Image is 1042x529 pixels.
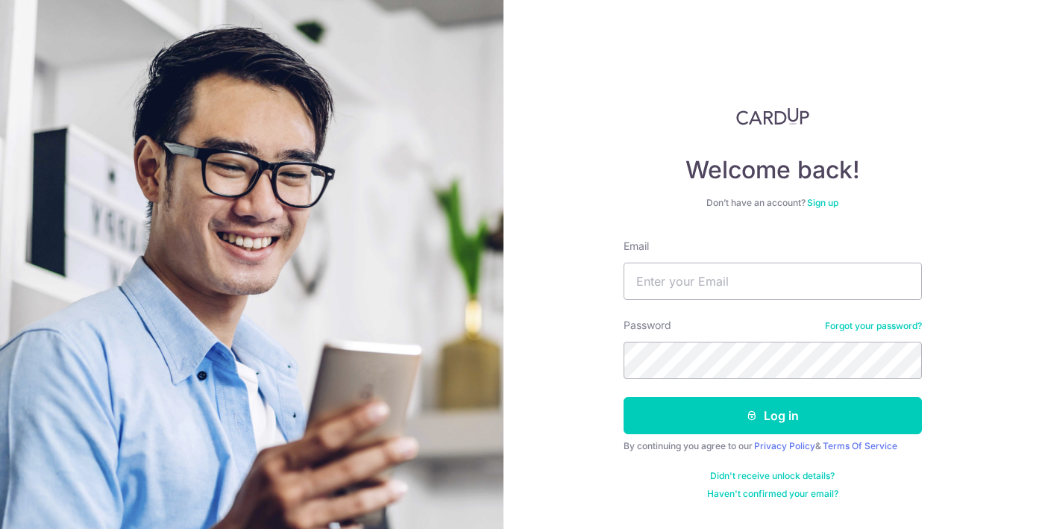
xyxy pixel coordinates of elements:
[624,155,922,185] h4: Welcome back!
[710,470,835,482] a: Didn't receive unlock details?
[754,440,815,451] a: Privacy Policy
[624,263,922,300] input: Enter your Email
[624,318,671,333] label: Password
[807,197,838,208] a: Sign up
[707,488,838,500] a: Haven't confirmed your email?
[624,440,922,452] div: By continuing you agree to our &
[624,197,922,209] div: Don’t have an account?
[823,440,897,451] a: Terms Of Service
[736,107,809,125] img: CardUp Logo
[624,239,649,254] label: Email
[624,397,922,434] button: Log in
[825,320,922,332] a: Forgot your password?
